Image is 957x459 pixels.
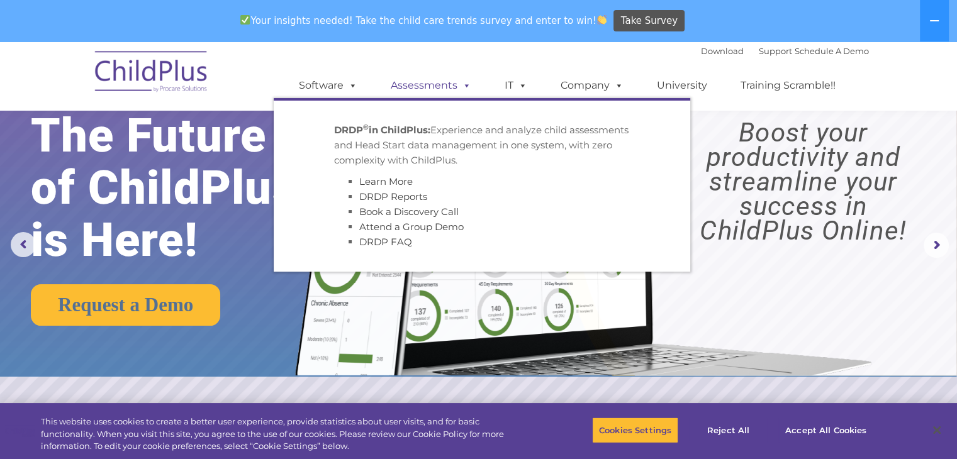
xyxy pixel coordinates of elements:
[31,284,220,326] a: Request a Demo
[359,175,413,187] a: Learn More
[689,417,768,443] button: Reject All
[923,416,951,444] button: Close
[334,124,430,136] strong: DRDP in ChildPlus:
[701,46,869,56] font: |
[240,15,250,25] img: ✅
[359,236,412,248] a: DRDP FAQ
[492,73,540,98] a: IT
[661,120,945,243] rs-layer: Boost your productivity and streamline your success in ChildPlus Online!
[778,417,873,443] button: Accept All Cookies
[41,416,527,453] div: This website uses cookies to create a better user experience, provide statistics about user visit...
[89,42,215,105] img: ChildPlus by Procare Solutions
[363,123,369,131] sup: ©
[359,191,427,202] a: DRDP Reports
[644,73,720,98] a: University
[795,46,869,56] a: Schedule A Demo
[235,8,612,33] span: Your insights needed! Take the child care trends survey and enter to win!
[334,123,630,168] p: Experience and analyze child assessments and Head Start data management in one system, with zero ...
[548,73,636,98] a: Company
[286,73,370,98] a: Software
[31,109,337,266] rs-layer: The Future of ChildPlus is Here!
[759,46,792,56] a: Support
[378,73,484,98] a: Assessments
[621,10,678,32] span: Take Survey
[701,46,744,56] a: Download
[359,206,459,218] a: Book a Discovery Call
[359,221,464,233] a: Attend a Group Demo
[175,83,213,92] span: Last name
[613,10,685,32] a: Take Survey
[597,15,607,25] img: 👏
[175,135,228,144] span: Phone number
[592,417,678,443] button: Cookies Settings
[728,73,848,98] a: Training Scramble!!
